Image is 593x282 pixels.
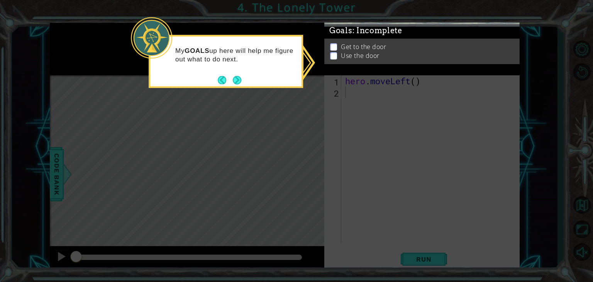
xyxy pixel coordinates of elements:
[341,42,386,51] p: Get to the door
[218,76,233,84] button: Back
[329,26,402,36] span: Goals
[341,51,380,60] p: Use the door
[185,47,209,54] strong: GOALS
[233,76,241,84] button: Next
[175,47,296,64] p: My up here will help me figure out what to do next.
[352,26,402,35] span: : Incomplete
